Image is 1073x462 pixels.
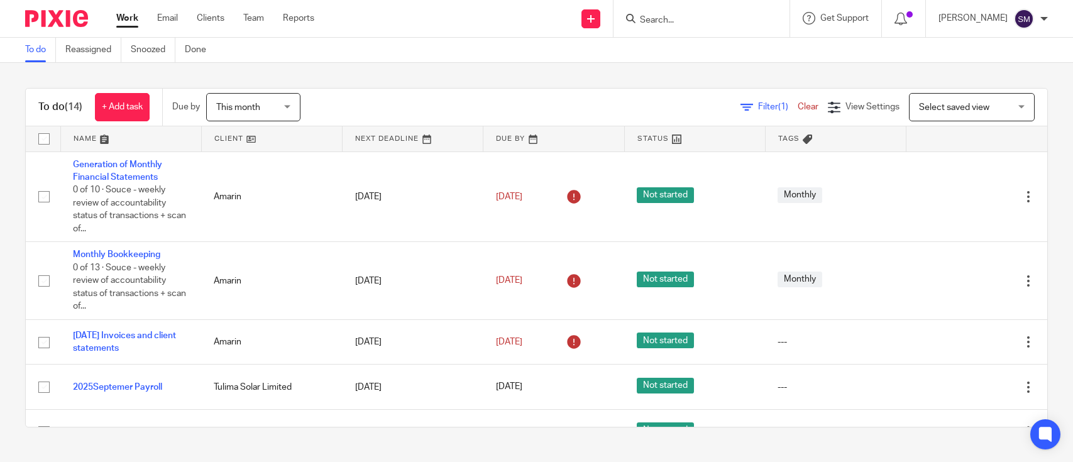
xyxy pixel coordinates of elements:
td: [DATE] [343,320,483,365]
a: Done [185,38,216,62]
input: Search [639,15,752,26]
a: Email [157,12,178,25]
td: [DATE] [343,242,483,320]
span: Not started [637,272,694,287]
a: Work [116,12,138,25]
div: --- [778,336,893,348]
a: Reassigned [65,38,121,62]
a: Clear [798,102,818,111]
span: 0 of 13 · Souce - weekly review of accountability status of transactions + scan of... [73,263,186,311]
img: Pixie [25,10,88,27]
div: --- [778,426,893,438]
a: + Add task [95,93,150,121]
p: [PERSON_NAME] [938,12,1008,25]
td: Amarin [201,151,342,242]
span: Not started [637,378,694,393]
span: [DATE] [496,383,522,392]
span: Monthly [778,187,822,203]
td: Amarin [201,320,342,365]
td: ENVenture [201,409,342,454]
span: Not started [637,187,694,203]
span: Tags [778,135,800,142]
td: [DATE] [343,151,483,242]
td: [DATE] [343,365,483,409]
div: --- [778,381,893,393]
span: Filter [758,102,798,111]
span: (14) [65,102,82,112]
a: Generation of Monthly Financial Statements [73,160,162,182]
td: [DATE] [343,409,483,454]
a: [DATE] Invoices and client statements [73,331,176,353]
span: (1) [778,102,788,111]
a: Snoozed [131,38,175,62]
span: Not started [637,333,694,348]
a: Monthly Bookkeeping [73,250,160,259]
a: Reports [283,12,314,25]
span: [DATE] [496,338,522,346]
a: 2025Septemer Payroll [73,383,162,392]
td: Amarin [201,242,342,320]
img: svg%3E [1014,9,1034,29]
h1: To do [38,101,82,114]
span: Select saved view [919,103,989,112]
span: View Settings [845,102,900,111]
span: 0 of 10 · Souce - weekly review of accountability status of transactions + scan of... [73,185,186,233]
p: Due by [172,101,200,113]
td: Tulima Solar Limited [201,365,342,409]
span: [DATE] [496,192,522,201]
span: Not started [637,422,694,438]
a: Team [243,12,264,25]
span: This month [216,103,260,112]
span: [DATE] [496,277,522,285]
a: Clients [197,12,224,25]
span: Get Support [820,14,869,23]
span: Monthly [778,272,822,287]
a: To do [25,38,56,62]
